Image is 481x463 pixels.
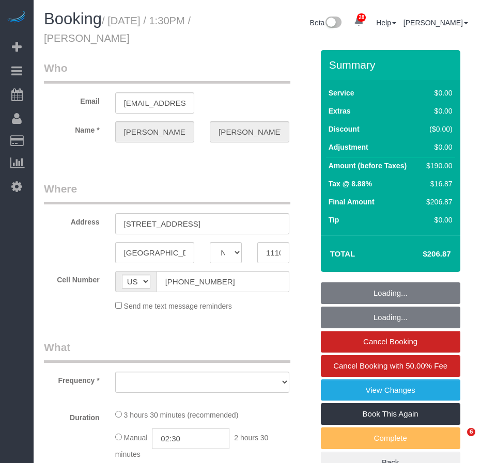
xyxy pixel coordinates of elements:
div: $0.00 [422,106,452,116]
h4: $206.87 [392,250,451,259]
legend: Where [44,181,290,204]
input: Cell Number [157,271,289,292]
label: Discount [329,124,360,134]
label: Tip [329,215,339,225]
div: ($0.00) [422,124,452,134]
a: Beta [310,19,342,27]
span: 2 hours 30 minutes [115,434,269,458]
input: Zip Code [257,242,289,263]
a: View Changes [321,379,460,401]
label: Email [36,92,107,106]
span: Manual [124,434,148,442]
div: $0.00 [422,88,452,98]
label: Adjustment [329,142,368,152]
legend: What [44,340,290,363]
div: $0.00 [422,215,452,225]
a: Book This Again [321,403,460,425]
a: Help [376,19,396,27]
label: Name * [36,121,107,135]
a: Cancel Booking [321,331,460,353]
a: 28 [349,10,369,33]
label: Cell Number [36,271,107,285]
label: Final Amount [329,197,375,207]
legend: Who [44,60,290,84]
span: Send me text message reminders [124,302,232,310]
label: Address [36,213,107,227]
label: Duration [36,409,107,423]
strong: Total [330,249,355,258]
iframe: Intercom live chat [446,428,471,453]
label: Tax @ 8.88% [329,179,372,189]
label: Service [329,88,354,98]
h3: Summary [329,59,455,71]
div: $206.87 [422,197,452,207]
input: City [115,242,195,263]
div: $190.00 [422,161,452,171]
span: 28 [357,13,366,22]
small: / [DATE] / 1:30PM / [PERSON_NAME] [44,15,191,44]
a: [PERSON_NAME] [404,19,468,27]
label: Amount (before Taxes) [329,161,407,171]
span: Booking [44,10,102,28]
input: Email [115,92,195,114]
a: Cancel Booking with 50.00% Fee [321,355,460,377]
input: First Name [115,121,195,142]
span: Cancel Booking with 50.00% Fee [333,361,447,370]
div: $16.87 [422,179,452,189]
span: 6 [467,428,475,436]
span: 3 hours 30 minutes (recommended) [124,411,239,419]
img: New interface [324,17,342,30]
div: $0.00 [422,142,452,152]
img: Automaid Logo [6,10,27,25]
label: Frequency * [36,372,107,386]
input: Last Name [210,121,289,142]
label: Extras [329,106,351,116]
